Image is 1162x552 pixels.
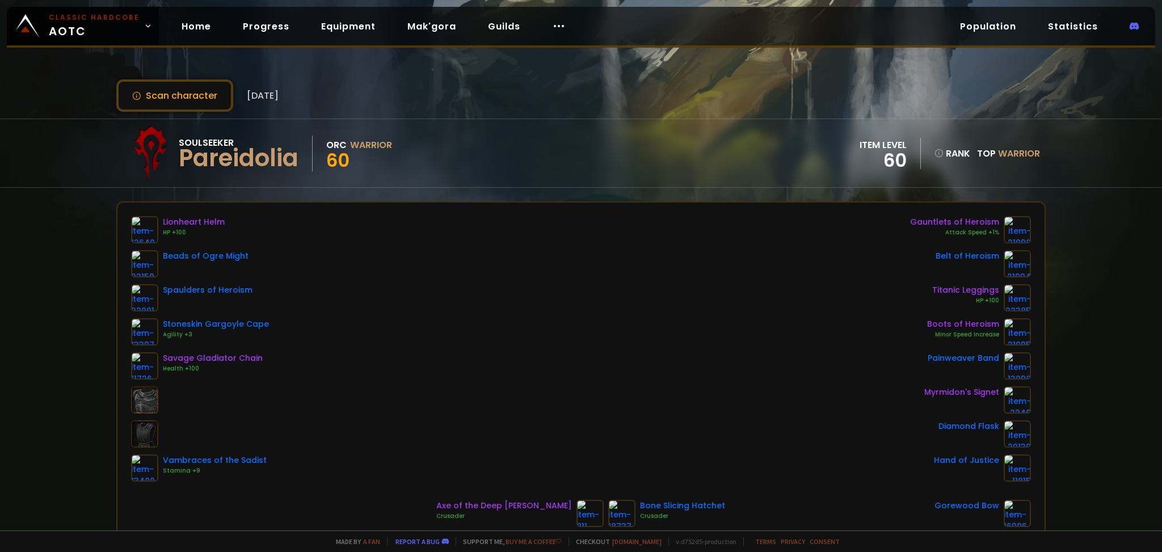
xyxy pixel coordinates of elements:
a: a fan [363,537,380,546]
div: Painweaver Band [928,352,999,364]
a: Population [951,15,1025,38]
div: Attack Speed +1% [910,228,999,237]
div: Soulseeker [179,136,298,150]
div: Lionheart Helm [163,216,225,228]
span: [DATE] [247,89,279,103]
a: Equipment [312,15,385,38]
div: HP +100 [163,228,225,237]
div: Minor Speed Increase [927,330,999,339]
div: HP +100 [932,296,999,305]
div: Titanic Leggings [932,284,999,296]
img: item-2246 [1004,386,1031,414]
a: Home [172,15,220,38]
div: Warrior [350,138,392,152]
div: 60 [860,152,907,169]
div: Spaulders of Heroism [163,284,252,296]
img: item-18737 [608,500,635,527]
img: item-13397 [131,318,158,345]
div: item level [860,138,907,152]
div: Gauntlets of Heroism [910,216,999,228]
a: Mak'gora [398,15,465,38]
div: Stoneskin Gargoyle Cape [163,318,269,330]
span: 60 [326,148,350,173]
div: Boots of Heroism [927,318,999,330]
div: Axe of the Deep [PERSON_NAME] [436,500,572,512]
img: item-22385 [1004,284,1031,311]
a: Buy me a coffee [506,537,562,546]
a: Guilds [479,15,529,38]
div: Agility +3 [163,330,269,339]
div: Bone Slicing Hatchet [640,500,725,512]
div: Diamond Flask [938,420,999,432]
a: Statistics [1039,15,1107,38]
div: Orc [326,138,347,152]
div: Beads of Ogre Might [163,250,249,262]
span: Checkout [569,537,662,546]
span: Support me, [456,537,562,546]
small: Classic Hardcore [49,12,140,23]
div: Stamina +9 [163,466,267,475]
div: Gorewood Bow [934,500,999,512]
img: item-21994 [1004,250,1031,277]
a: Consent [810,537,840,546]
div: Top [977,146,1040,161]
div: Hand of Justice [934,454,999,466]
div: Belt of Heroism [936,250,999,262]
div: rank [934,146,970,161]
div: Myrmidon's Signet [924,386,999,398]
div: Vambraces of the Sadist [163,454,267,466]
a: Progress [234,15,298,38]
div: Crusader [640,512,725,521]
div: Crusader [436,512,572,521]
span: Warrior [998,147,1040,160]
div: Savage Gladiator Chain [163,352,263,364]
img: item-811 [576,500,604,527]
img: item-12640 [131,216,158,243]
div: Health +100 [163,364,263,373]
button: Scan character [116,79,233,112]
img: item-16996 [1004,500,1031,527]
img: item-20130 [1004,420,1031,448]
a: Privacy [781,537,805,546]
img: item-22150 [131,250,158,277]
img: item-13098 [1004,352,1031,380]
a: Terms [755,537,776,546]
img: item-13400 [131,454,158,482]
span: v. d752d5 - production [668,537,736,546]
img: item-11726 [131,352,158,380]
img: item-11815 [1004,454,1031,482]
a: Classic HardcoreAOTC [7,7,159,45]
span: AOTC [49,12,140,40]
a: [DOMAIN_NAME] [612,537,662,546]
img: item-22001 [131,284,158,311]
img: item-21995 [1004,318,1031,345]
span: Made by [329,537,380,546]
a: Report a bug [395,537,440,546]
img: item-21998 [1004,216,1031,243]
div: Pareidolia [179,150,298,167]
